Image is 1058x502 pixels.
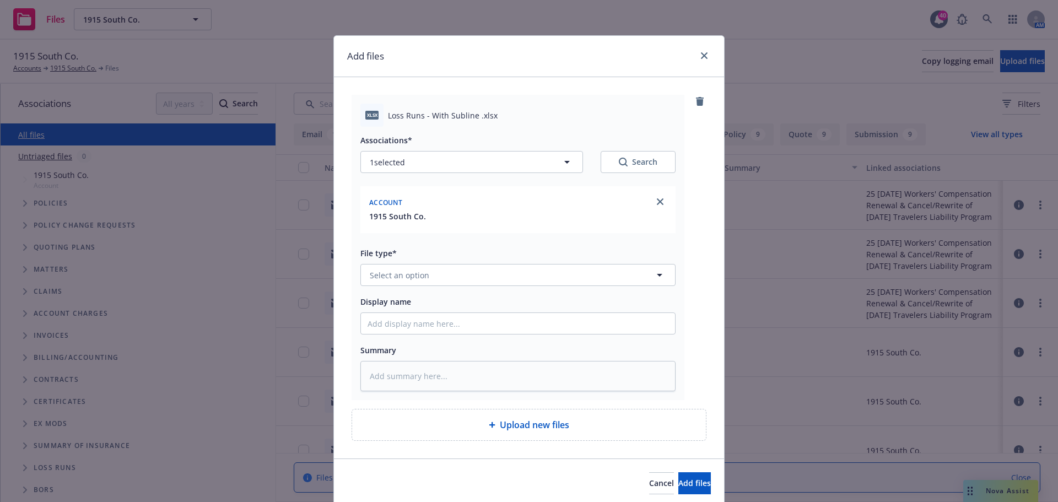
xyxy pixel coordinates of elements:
span: Add files [678,478,711,488]
span: Cancel [649,478,674,488]
div: Upload new files [352,409,706,441]
span: Display name [360,296,411,307]
button: Select an option [360,264,676,286]
button: Cancel [649,472,674,494]
svg: Search [619,158,628,166]
span: File type* [360,248,397,258]
span: Upload new files [500,418,569,431]
button: Add files [678,472,711,494]
div: Search [619,156,657,168]
a: close [698,49,711,62]
h1: Add files [347,49,384,63]
span: Account [369,198,402,207]
button: SearchSearch [601,151,676,173]
span: Select an option [370,269,429,281]
span: 1 selected [370,156,405,168]
a: close [654,195,667,208]
button: 1selected [360,151,583,173]
span: xlsx [365,111,379,119]
input: Add display name here... [361,313,675,334]
span: Loss Runs - With Subline .xlsx [388,110,498,121]
span: Summary [360,345,396,355]
span: Associations* [360,135,412,145]
button: 1915 South Co. [369,210,426,222]
a: remove [693,95,706,108]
